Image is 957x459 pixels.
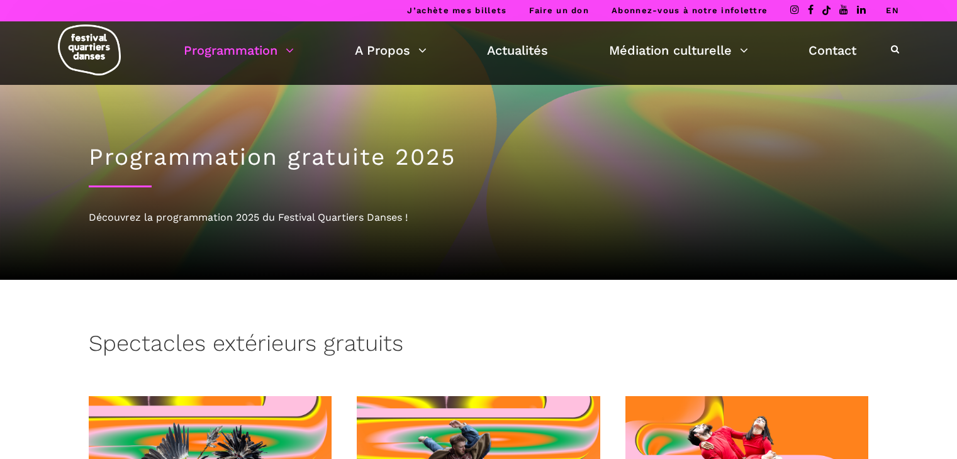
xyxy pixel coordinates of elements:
[809,40,856,61] a: Contact
[609,40,748,61] a: Médiation culturelle
[529,6,589,15] a: Faire un don
[487,40,548,61] a: Actualités
[58,25,121,75] img: logo-fqd-med
[89,143,869,171] h1: Programmation gratuite 2025
[407,6,506,15] a: J’achète mes billets
[886,6,899,15] a: EN
[89,330,403,362] h3: Spectacles extérieurs gratuits
[612,6,768,15] a: Abonnez-vous à notre infolettre
[89,209,869,226] div: Découvrez la programmation 2025 du Festival Quartiers Danses !
[184,40,294,61] a: Programmation
[355,40,427,61] a: A Propos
